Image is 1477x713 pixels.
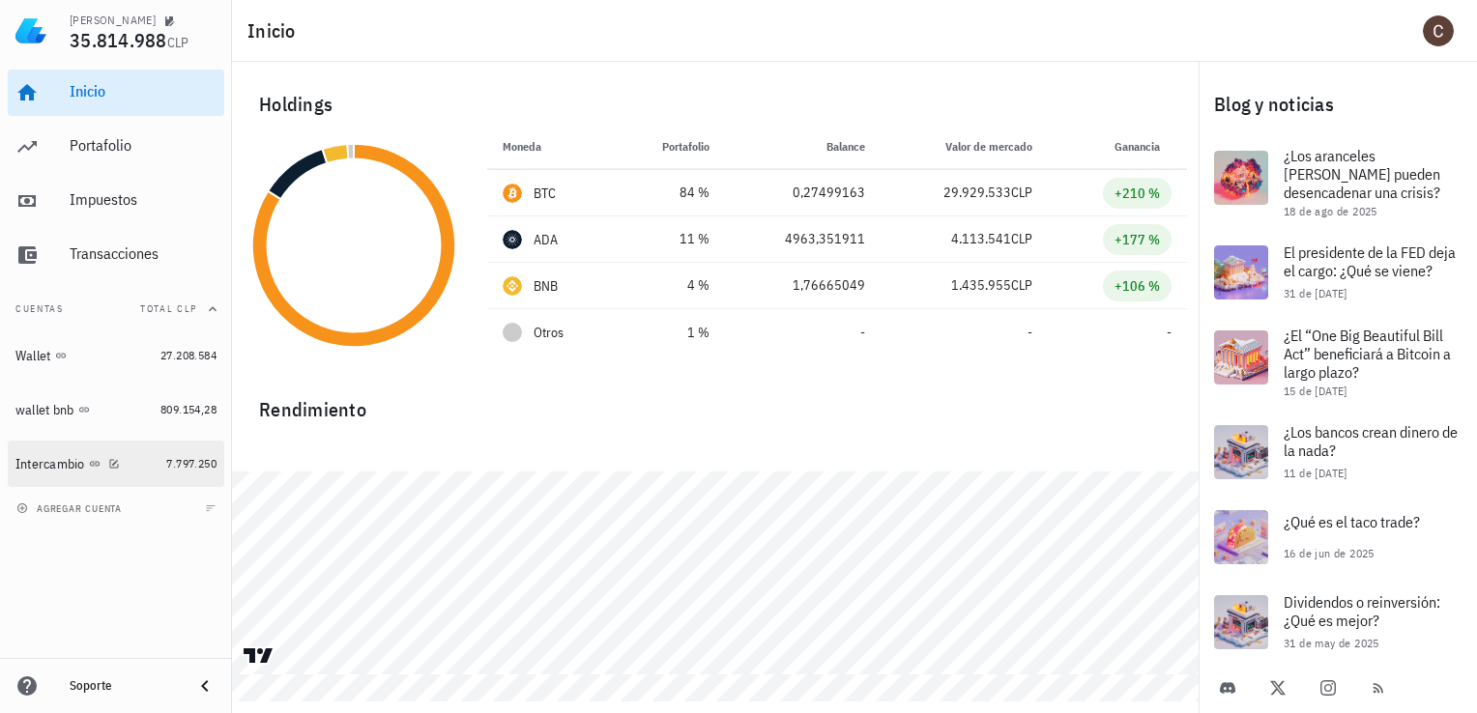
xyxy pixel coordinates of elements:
a: Intercambio 7.797.250 [8,441,224,487]
div: 1,76665049 [740,275,865,296]
a: Dividendos o reinversión: ¿Qué es mejor? 31 de may de 2025 [1199,580,1477,665]
div: Transacciones [70,244,217,263]
div: Inicio [70,82,217,100]
div: 4 % [631,275,710,296]
div: Holdings [244,73,1187,135]
h1: Inicio [247,15,304,46]
div: Impuestos [70,190,217,209]
span: 4.113.541 [951,230,1011,247]
div: BNB [534,276,559,296]
a: ¿Los aranceles [PERSON_NAME] pueden desencadenar una crisis? 18 de ago de 2025 [1199,135,1477,230]
div: avatar [1423,15,1454,46]
a: El presidente de la FED deja el cargo: ¿Qué se viene? 31 de [DATE] [1199,230,1477,315]
span: 35.814.988 [70,27,167,53]
a: Portafolio [8,124,224,170]
div: ADA-icon [503,230,522,249]
span: - [1028,324,1032,341]
div: 0,27499163 [740,183,865,203]
div: 1 % [631,323,710,343]
div: Rendimiento [244,379,1187,425]
span: 27.208.584 [160,348,217,362]
a: ¿El “One Big Beautiful Bill Act” beneficiará a Bitcoin a largo plazo? 15 de [DATE] [1199,315,1477,410]
span: 809.154,28 [160,402,217,416]
span: ¿Los bancos crean dinero de la nada? [1284,422,1458,460]
div: Portafolio [70,136,217,155]
div: 84 % [631,183,710,203]
span: CLP [1011,184,1032,201]
span: El presidente de la FED deja el cargo: ¿Qué se viene? [1284,242,1456,280]
a: Inicio [8,70,224,116]
div: BTC-icon [503,184,522,203]
div: BNB-icon [503,276,522,296]
button: agregar cuenta [12,499,130,518]
th: Balance [725,124,881,170]
div: Blog y noticias [1199,73,1477,135]
div: Intercambio [15,456,85,472]
div: wallet bnb [15,402,74,418]
div: ADA [534,230,559,249]
span: 31 de may de 2025 [1284,636,1379,650]
span: ¿Los aranceles [PERSON_NAME] pueden desencadenar una crisis? [1284,146,1440,202]
button: CuentasTotal CLP [8,286,224,332]
div: Wallet [15,348,51,364]
span: agregar cuenta [20,502,122,515]
span: CLP [1011,230,1032,247]
span: - [1167,324,1172,341]
a: wallet bnb 809.154,28 [8,386,224,433]
div: +177 % [1115,230,1160,249]
th: Valor de mercado [881,124,1048,170]
span: CLP [1011,276,1032,294]
span: Total CLP [140,302,197,315]
span: 11 de [DATE] [1284,466,1347,480]
span: Ganancia [1115,139,1172,154]
span: 15 de [DATE] [1284,384,1347,398]
div: 4963,351911 [740,229,865,249]
span: 31 de [DATE] [1284,286,1347,300]
span: ¿El “One Big Beautiful Bill Act” beneficiará a Bitcoin a largo plazo? [1284,326,1451,382]
span: ¿Qué es el taco trade? [1284,512,1420,531]
span: 7.797.250 [166,456,217,471]
span: 1.435.955 [951,276,1011,294]
span: - [860,324,865,341]
a: Charting by TradingView [242,646,275,665]
span: Otros [534,323,564,343]
img: LedgiFi [15,15,46,46]
div: [PERSON_NAME] [70,13,156,28]
span: CLP [167,34,189,51]
div: BTC [534,184,557,203]
a: Wallet 27.208.584 [8,332,224,379]
span: 18 de ago de 2025 [1284,204,1377,218]
span: 16 de jun de 2025 [1284,546,1375,560]
a: ¿Qué es el taco trade? 16 de jun de 2025 [1199,495,1477,580]
span: 29.929.533 [943,184,1011,201]
a: ¿Los bancos crean dinero de la nada? 11 de [DATE] [1199,410,1477,495]
th: Moneda [487,124,616,170]
th: Portafolio [616,124,725,170]
a: Impuestos [8,178,224,224]
div: Soporte [70,678,178,694]
div: +106 % [1115,276,1160,296]
span: Dividendos o reinversión: ¿Qué es mejor? [1284,592,1440,630]
div: +210 % [1115,184,1160,203]
div: 11 % [631,229,710,249]
a: Transacciones [8,232,224,278]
